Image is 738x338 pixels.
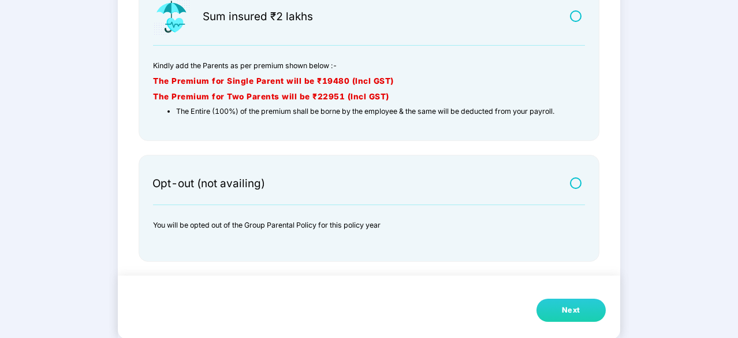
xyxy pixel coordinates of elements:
[153,61,337,70] span: Kindly add the Parents as per premium shown below :-
[203,12,313,24] div: Sum insured ₹2 lakhs
[536,299,606,322] button: Next
[152,179,265,191] div: Opt-out (not availing)
[153,92,389,101] strong: The Premium for Two Parents will be ₹22951 (Incl GST)
[153,221,381,229] span: You will be opted out of the Group Parental Policy for this policy year
[176,107,554,116] span: The Entire (100%) of the premium shall be borne by the employee & the same will be deducted from ...
[562,304,580,316] div: Next
[153,76,394,86] strong: The Premium for Single Parent will be ₹19480 (Incl GST)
